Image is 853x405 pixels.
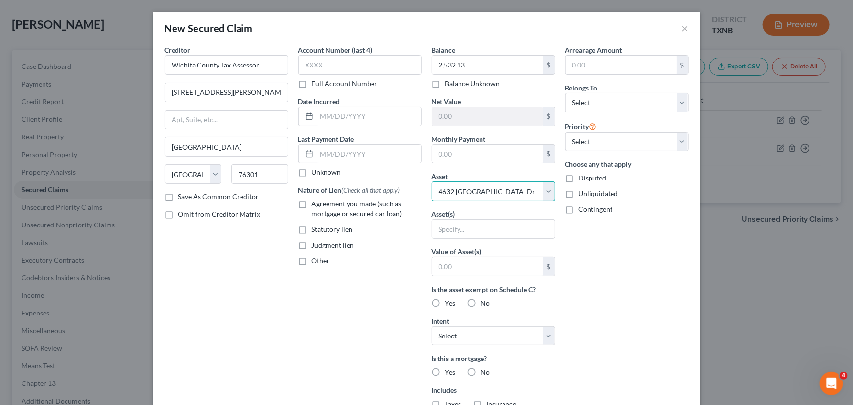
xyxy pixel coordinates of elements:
span: 4 [840,372,848,380]
span: No [481,299,490,307]
label: Net Value [432,96,461,107]
label: Priority [565,120,597,132]
span: Omit from Creditor Matrix [178,210,261,218]
input: Apt, Suite, etc... [165,111,288,129]
input: 0.00 [432,56,543,74]
span: Contingent [579,205,613,213]
div: $ [543,257,555,276]
span: Disputed [579,174,607,182]
input: Specify... [432,220,555,238]
input: MM/DD/YYYY [317,107,421,126]
span: (Check all that apply) [342,186,400,194]
label: Includes [432,385,555,395]
input: 0.00 [432,145,543,163]
label: Choose any that apply [565,159,689,169]
label: Date Incurred [298,96,340,107]
label: Full Account Number [312,79,378,89]
span: Other [312,256,330,265]
span: Asset [432,172,448,180]
span: Agreement you made (such as mortgage or secured car loan) [312,200,402,218]
label: Is this a mortgage? [432,353,555,363]
input: MM/DD/YYYY [317,145,421,163]
input: Enter zip... [231,164,288,184]
span: Yes [445,299,456,307]
label: Is the asset exempt on Schedule C? [432,284,555,294]
label: Asset(s) [432,209,455,219]
label: Account Number (last 4) [298,45,372,55]
label: Unknown [312,167,341,177]
span: Judgment lien [312,241,354,249]
button: × [682,22,689,34]
span: No [481,368,490,376]
span: Statutory lien [312,225,353,233]
label: Last Payment Date [298,134,354,144]
input: Enter city... [165,137,288,156]
div: $ [543,107,555,126]
div: $ [543,145,555,163]
span: Belongs To [565,84,598,92]
label: Value of Asset(s) [432,247,481,257]
div: $ [543,56,555,74]
iframe: Intercom live chat [820,372,843,395]
label: Save As Common Creditor [178,192,259,202]
div: New Secured Claim [165,22,253,35]
input: Search creditor by name... [165,55,288,75]
span: Creditor [165,46,191,54]
label: Balance [432,45,456,55]
input: 0.00 [432,107,543,126]
div: $ [677,56,688,74]
label: Arrearage Amount [565,45,622,55]
label: Nature of Lien [298,185,400,195]
label: Balance Unknown [445,79,500,89]
span: Yes [445,368,456,376]
span: Unliquidated [579,189,618,198]
label: Monthly Payment [432,134,486,144]
label: Intent [432,316,450,326]
input: XXXX [298,55,422,75]
input: Enter address... [165,83,288,102]
input: 0.00 [432,257,543,276]
input: 0.00 [566,56,677,74]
